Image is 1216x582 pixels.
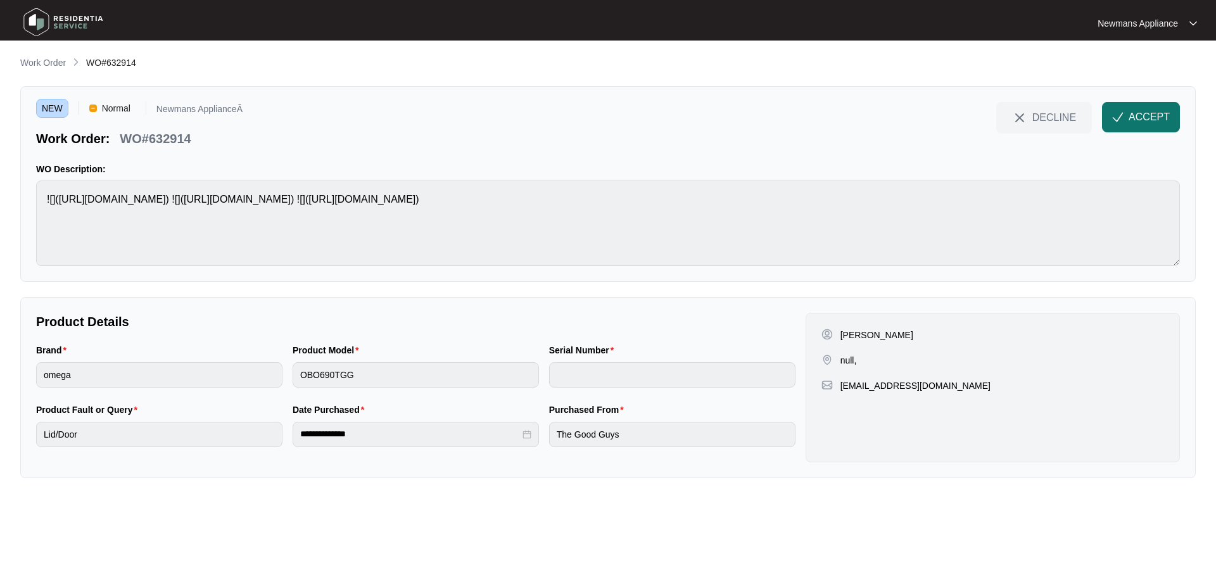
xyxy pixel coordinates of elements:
[86,58,136,68] span: WO#632914
[36,344,72,357] label: Brand
[840,329,913,341] p: [PERSON_NAME]
[36,163,1180,175] p: WO Description:
[36,313,795,331] p: Product Details
[549,344,619,357] label: Serial Number
[36,422,282,447] input: Product Fault or Query
[549,403,629,416] label: Purchased From
[89,104,97,112] img: Vercel Logo
[1032,110,1076,124] span: DECLINE
[120,130,191,148] p: WO#632914
[36,362,282,388] input: Brand
[97,99,136,118] span: Normal
[36,403,142,416] label: Product Fault or Query
[1098,17,1178,30] p: Newmans Appliance
[19,3,108,41] img: residentia service logo
[1129,110,1170,125] span: ACCEPT
[840,379,991,392] p: [EMAIL_ADDRESS][DOMAIN_NAME]
[549,362,795,388] input: Serial Number
[996,102,1092,132] button: close-IconDECLINE
[1102,102,1180,132] button: check-IconACCEPT
[36,180,1180,266] textarea: ![]([URL][DOMAIN_NAME]) ![]([URL][DOMAIN_NAME]) ![]([URL][DOMAIN_NAME])
[1012,110,1027,125] img: close-Icon
[20,56,66,69] p: Work Order
[821,379,833,391] img: map-pin
[293,362,539,388] input: Product Model
[71,57,81,67] img: chevron-right
[1189,20,1197,27] img: dropdown arrow
[821,329,833,340] img: user-pin
[840,354,857,367] p: null,
[293,403,369,416] label: Date Purchased
[36,99,68,118] span: NEW
[36,130,110,148] p: Work Order:
[156,104,243,118] p: Newmans ApplianceÂ
[1112,111,1124,123] img: check-Icon
[293,344,364,357] label: Product Model
[18,56,68,70] a: Work Order
[300,427,520,441] input: Date Purchased
[821,354,833,365] img: map-pin
[549,422,795,447] input: Purchased From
